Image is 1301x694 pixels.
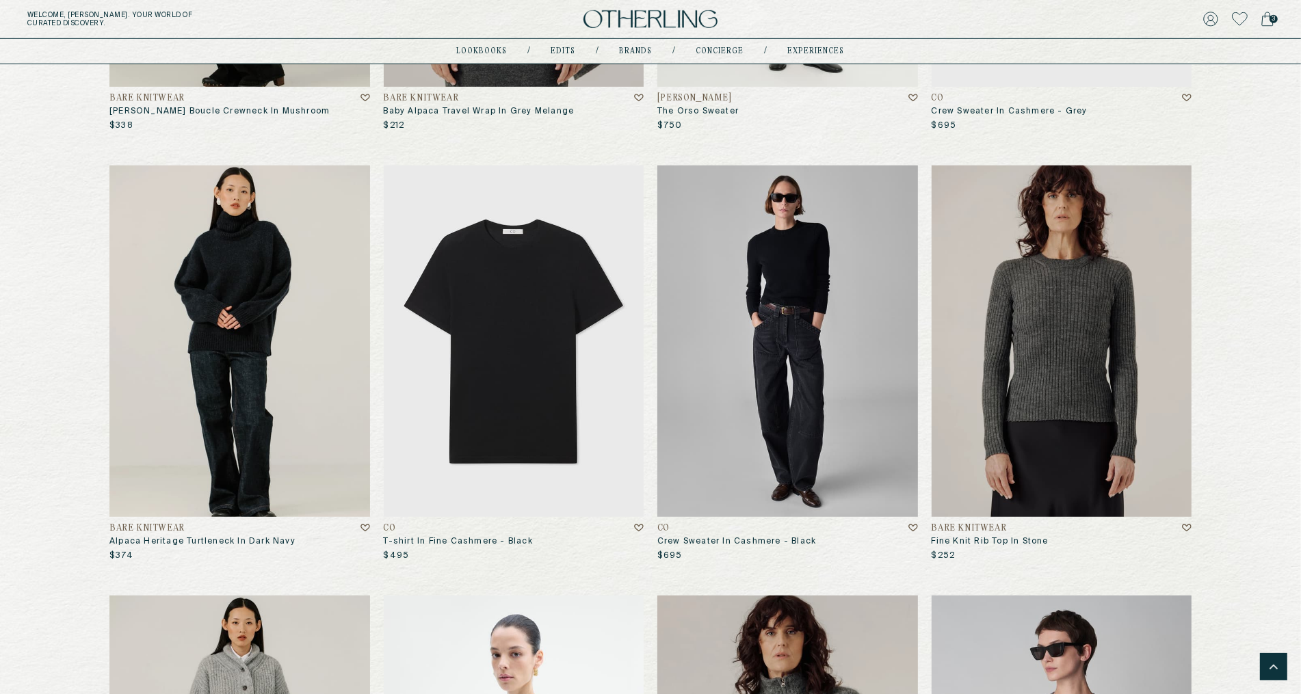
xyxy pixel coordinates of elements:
[765,46,767,57] div: /
[27,11,402,27] h5: Welcome, [PERSON_NAME] . Your world of curated discovery.
[528,46,531,57] div: /
[1261,10,1274,29] a: 3
[384,165,644,517] img: T-Shirt in Fine Cashmere - Black
[384,165,644,561] a: T-Shirt in Fine Cashmere - BlackCOT-shirt In Fine Cashmere - Black$495
[384,120,405,131] p: $212
[620,48,653,55] a: Brands
[932,106,1192,117] h3: Crew Sweater In Cashmere - Grey
[932,536,1192,547] h3: Fine Knit Rib Top In Stone
[696,48,744,55] a: concierge
[932,550,956,561] p: $252
[657,165,918,561] a: Crew Sweater in Cashmere - BlackCOCrew Sweater In Cashmere - Black$695
[384,94,459,103] h4: Bare Knitwear
[109,536,370,547] h3: Alpaca Heritage Turtleneck In Dark Navy
[932,165,1192,517] img: Fine Knit Rib Top in Stone
[657,524,670,533] h4: CO
[932,165,1192,561] a: Fine Knit Rib Top in StoneBare KnitwearFine Knit Rib Top In Stone$252
[384,106,644,117] h3: Baby Alpaca Travel Wrap In Grey Melange
[109,120,133,131] p: $338
[384,550,410,561] p: $495
[932,94,944,103] h4: CO
[657,550,683,561] p: $695
[657,165,918,517] img: Crew Sweater in Cashmere - Black
[384,524,396,533] h4: CO
[788,48,845,55] a: experiences
[932,524,1007,533] h4: Bare Knitwear
[551,48,576,55] a: Edits
[583,10,718,29] img: logo
[109,106,370,117] h3: [PERSON_NAME] Boucle Crewneck In Mushroom
[657,94,732,103] h4: [PERSON_NAME]
[657,120,683,131] p: $750
[1270,15,1278,23] span: 3
[109,94,185,103] h4: Bare Knitwear
[109,165,370,517] img: Alpaca Heritage Turtleneck in Dark Navy
[932,120,957,131] p: $695
[657,106,918,117] h3: The Orso Sweater
[109,165,370,561] a: Alpaca Heritage Turtleneck in Dark NavyBare KnitwearAlpaca Heritage Turtleneck In Dark Navy$374
[657,536,918,547] h3: Crew Sweater In Cashmere - Black
[109,550,133,561] p: $374
[109,524,185,533] h4: Bare Knitwear
[673,46,676,57] div: /
[596,46,599,57] div: /
[384,536,644,547] h3: T-shirt In Fine Cashmere - Black
[457,48,508,55] a: lookbooks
